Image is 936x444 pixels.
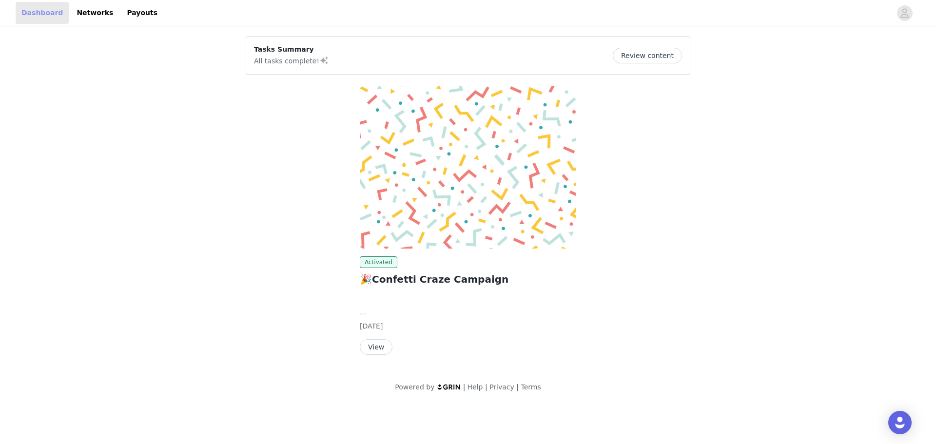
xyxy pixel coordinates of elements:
span: [DATE] [360,322,383,330]
p: Tasks Summary [254,44,329,55]
span: Activated [360,256,397,268]
a: Terms [521,383,541,391]
a: Privacy [489,383,514,391]
a: View [360,344,392,351]
img: logo [437,384,461,390]
p: All tasks complete! [254,55,329,66]
div: Open Intercom Messenger [888,411,912,434]
a: Payouts [121,2,163,24]
img: 5-hour ENERGY [360,86,576,249]
h2: 🎉Confetti Craze Campaign [360,272,576,287]
span: Powered by [395,383,434,391]
span: | [463,383,466,391]
a: Networks [71,2,119,24]
a: Dashboard [16,2,69,24]
button: View [360,339,392,355]
button: Review content [613,48,682,63]
a: Help [468,383,483,391]
div: avatar [900,5,909,21]
span: | [516,383,519,391]
span: | [485,383,487,391]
